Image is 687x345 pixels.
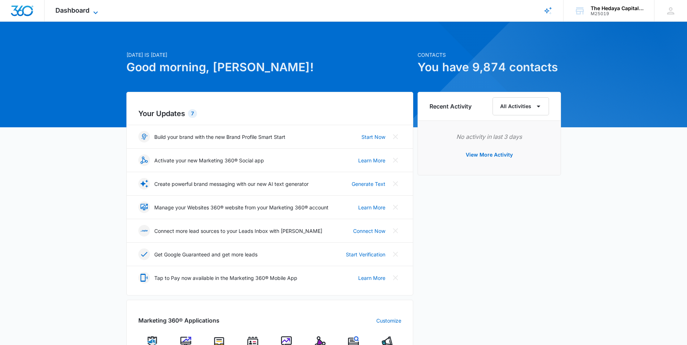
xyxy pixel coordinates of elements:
[493,97,549,115] button: All Activities
[138,108,401,119] h2: Your Updates
[591,11,644,16] div: account id
[390,248,401,260] button: Close
[358,204,385,211] a: Learn More
[418,59,561,76] h1: You have 9,874 contacts
[352,180,385,188] a: Generate Text
[154,180,309,188] p: Create powerful brand messaging with our new AI text generator
[361,133,385,141] a: Start Now
[154,227,322,235] p: Connect more lead sources to your Leads Inbox with [PERSON_NAME]
[358,157,385,164] a: Learn More
[458,146,520,163] button: View More Activity
[390,272,401,284] button: Close
[154,274,297,282] p: Tap to Pay now available in the Marketing 360® Mobile App
[418,51,561,59] p: Contacts
[138,316,219,325] h2: Marketing 360® Applications
[390,225,401,237] button: Close
[154,133,285,141] p: Build your brand with the new Brand Profile Smart Start
[591,5,644,11] div: account name
[390,154,401,166] button: Close
[353,227,385,235] a: Connect Now
[390,201,401,213] button: Close
[346,251,385,258] a: Start Verification
[154,157,264,164] p: Activate your new Marketing 360® Social app
[126,59,413,76] h1: Good morning, [PERSON_NAME]!
[55,7,89,14] span: Dashboard
[390,131,401,142] button: Close
[154,251,257,258] p: Get Google Guaranteed and get more leads
[358,274,385,282] a: Learn More
[188,109,197,118] div: 7
[430,102,472,111] h6: Recent Activity
[376,317,401,324] a: Customize
[430,132,549,141] p: No activity in last 3 days
[390,178,401,189] button: Close
[154,204,328,211] p: Manage your Websites 360® website from your Marketing 360® account
[126,51,413,59] p: [DATE] is [DATE]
